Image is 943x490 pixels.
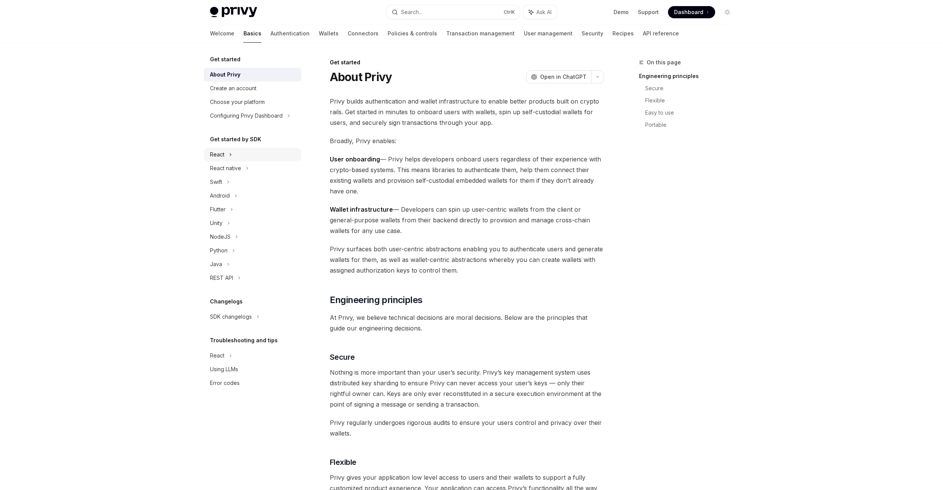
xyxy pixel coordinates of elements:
div: REST API [210,273,233,283]
a: Security [582,24,603,43]
strong: User onboarding [330,155,380,163]
div: Configuring Privy Dashboard [210,111,283,120]
a: About Privy [204,68,301,81]
div: Error codes [210,378,240,388]
span: Nothing is more important than your user’s security. Privy’s key management system uses distribut... [330,367,604,410]
button: Toggle dark mode [721,6,733,18]
a: Portable [645,119,739,131]
a: Policies & controls [388,24,437,43]
a: Basics [243,24,261,43]
strong: Wallet infrastructure [330,206,393,213]
span: At Privy, we believe technical decisions are moral decisions. Below are the principles that guide... [330,312,604,334]
a: Transaction management [446,24,515,43]
div: Android [210,191,230,200]
div: React native [210,164,241,173]
div: About Privy [210,70,240,79]
span: Privy builds authentication and wallet infrastructure to enable better products built on crypto r... [330,96,604,128]
a: Authentication [270,24,310,43]
a: User management [524,24,572,43]
span: Privy regularly undergoes rigorous audits to ensure your users control and privacy over their wal... [330,417,604,439]
span: Open in ChatGPT [540,73,587,81]
div: Search... [401,8,422,17]
a: Wallets [319,24,339,43]
a: Choose your platform [204,95,301,109]
div: React [210,150,224,159]
div: NodeJS [210,232,231,241]
a: Secure [645,82,739,94]
span: Secure [330,352,355,362]
a: Create an account [204,81,301,95]
span: — Developers can spin up user-centric wallets from the client or general-purpose wallets from the... [330,204,604,236]
span: Engineering principles [330,294,423,306]
span: Ctrl K [504,9,515,15]
div: React [210,351,224,360]
button: Search...CtrlK [386,5,520,19]
a: Support [638,8,659,16]
button: Ask AI [523,5,557,19]
span: Ask AI [536,8,552,16]
a: Demo [614,8,629,16]
span: Dashboard [674,8,703,16]
a: Engineering principles [639,70,739,82]
a: Easy to use [645,107,739,119]
a: Dashboard [668,6,715,18]
div: Get started [330,59,604,66]
a: Welcome [210,24,234,43]
span: Privy surfaces both user-centric abstractions enabling you to authenticate users and generate wal... [330,244,604,276]
div: Python [210,246,227,255]
a: Recipes [612,24,634,43]
h5: Get started [210,55,240,64]
div: Using LLMs [210,365,238,374]
a: Connectors [348,24,378,43]
div: Java [210,260,222,269]
h5: Changelogs [210,297,243,306]
a: Flexible [645,94,739,107]
a: Error codes [204,376,301,390]
div: SDK changelogs [210,312,252,321]
div: Create an account [210,84,256,93]
div: Unity [210,219,223,228]
span: Flexible [330,457,356,468]
div: Flutter [210,205,226,214]
a: API reference [643,24,679,43]
span: On this page [647,58,681,67]
span: Broadly, Privy enables: [330,136,604,146]
div: Choose your platform [210,97,265,107]
button: Open in ChatGPT [526,70,591,83]
h5: Troubleshooting and tips [210,336,278,345]
a: Using LLMs [204,362,301,376]
img: light logo [210,7,257,18]
h5: Get started by SDK [210,135,261,144]
div: Swift [210,177,222,187]
h1: About Privy [330,70,392,84]
span: — Privy helps developers onboard users regardless of their experience with crypto-based systems. ... [330,154,604,196]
